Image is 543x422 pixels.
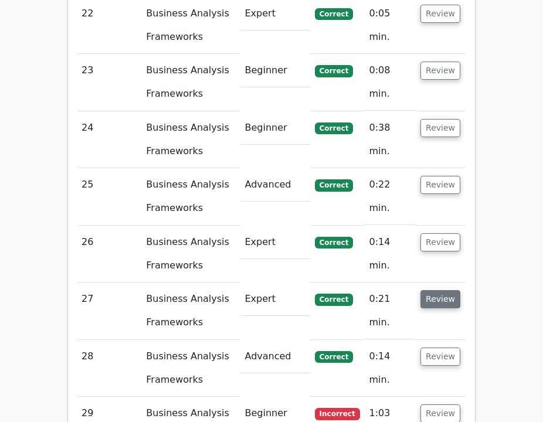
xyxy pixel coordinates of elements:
td: 26 [77,226,141,283]
button: Review [420,348,460,366]
td: Beginner [240,111,310,145]
td: 23 [77,54,141,111]
span: Correct [315,122,353,134]
button: Review [420,62,460,80]
span: Incorrect [315,408,360,420]
td: 0:08 min. [365,54,416,111]
button: Review [420,290,460,308]
span: Correct [315,65,353,77]
button: Review [420,233,460,251]
span: Correct [315,179,353,191]
span: Correct [315,8,353,20]
td: Business Analysis Frameworks [141,340,240,397]
button: Review [420,5,460,23]
td: Advanced [240,168,310,202]
td: Expert [240,283,310,316]
td: Beginner [240,54,310,87]
td: 27 [77,283,141,339]
td: Business Analysis Frameworks [141,226,240,283]
td: 24 [77,111,141,168]
button: Review [420,119,460,137]
span: Correct [315,294,353,305]
td: 0:14 min. [365,340,416,397]
td: Business Analysis Frameworks [141,168,240,225]
td: Business Analysis Frameworks [141,54,240,111]
button: Review [420,176,460,194]
td: Business Analysis Frameworks [141,111,240,168]
td: 28 [77,340,141,397]
td: 0:14 min. [365,226,416,283]
span: Correct [315,237,353,249]
td: Expert [240,226,310,259]
span: Correct [315,351,353,363]
td: 0:21 min. [365,283,416,339]
td: Advanced [240,340,310,373]
td: 0:38 min. [365,111,416,168]
td: 25 [77,168,141,225]
td: Business Analysis Frameworks [141,283,240,339]
td: 0:22 min. [365,168,416,225]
